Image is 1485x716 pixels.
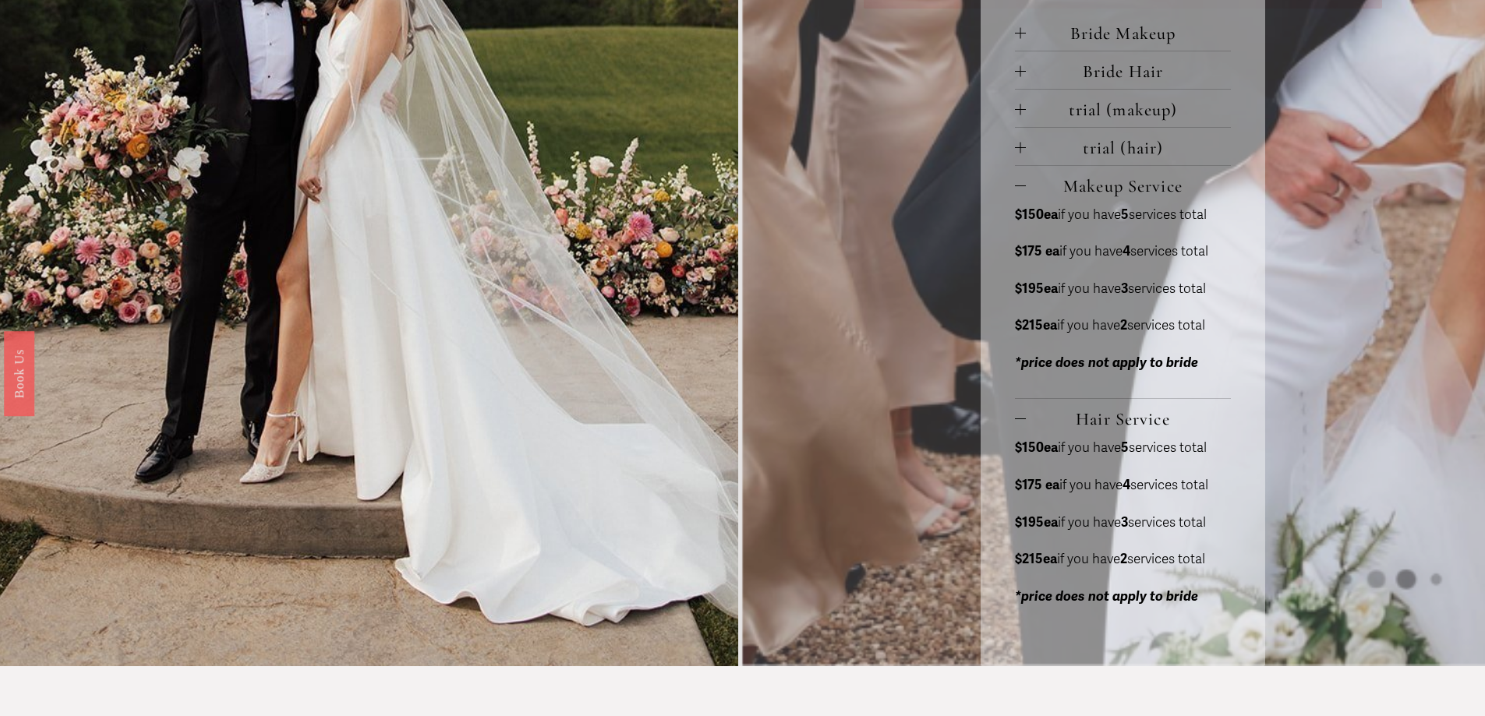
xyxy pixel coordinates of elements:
[1015,90,1231,127] button: trial (makeup)
[4,330,34,415] a: Book Us
[1015,354,1198,371] em: *price does not apply to bride
[1015,203,1231,399] div: Makeup Service
[1026,175,1231,196] span: Makeup Service
[1015,128,1231,165] button: trial (hair)
[1015,243,1059,259] strong: $175 ea
[1015,511,1231,535] p: if you have services total
[1015,13,1231,51] button: Bride Makeup
[1026,99,1231,120] span: trial (makeup)
[1015,436,1231,460] p: if you have services total
[1120,317,1127,333] strong: 2
[1015,439,1058,456] strong: $150ea
[1123,477,1130,493] strong: 4
[1015,314,1231,338] p: if you have services total
[1121,280,1128,297] strong: 3
[1015,280,1058,297] strong: $195ea
[1015,203,1231,227] p: if you have services total
[1026,23,1231,44] span: Bride Makeup
[1121,514,1128,531] strong: 3
[1015,548,1231,572] p: if you have services total
[1121,206,1129,223] strong: 5
[1015,474,1231,498] p: if you have services total
[1015,51,1231,89] button: Bride Hair
[1121,439,1129,456] strong: 5
[1015,206,1058,223] strong: $150ea
[1015,317,1057,333] strong: $215ea
[1015,436,1231,632] div: Hair Service
[1015,240,1231,264] p: if you have services total
[1015,588,1198,605] em: *price does not apply to bride
[1015,551,1057,567] strong: $215ea
[1015,277,1231,302] p: if you have services total
[1015,477,1059,493] strong: $175 ea
[1123,243,1130,259] strong: 4
[1026,137,1231,158] span: trial (hair)
[1015,399,1231,436] button: Hair Service
[1015,166,1231,203] button: Makeup Service
[1015,514,1058,531] strong: $195ea
[1120,551,1127,567] strong: 2
[1026,408,1231,429] span: Hair Service
[1026,61,1231,82] span: Bride Hair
